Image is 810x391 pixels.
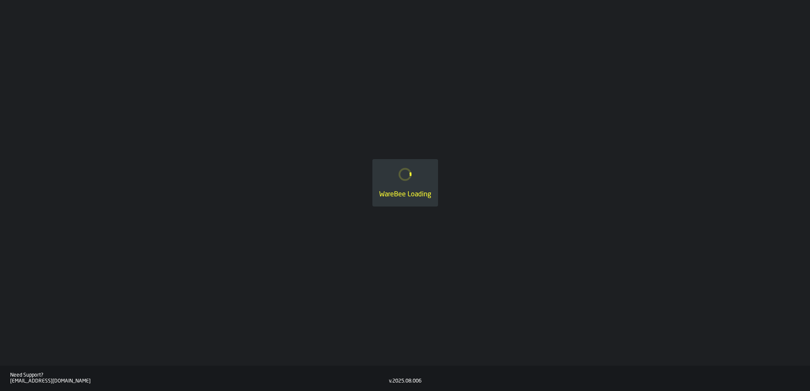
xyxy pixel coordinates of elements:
div: WareBee Loading [379,190,431,200]
div: [EMAIL_ADDRESS][DOMAIN_NAME] [10,378,389,384]
div: 2025.08.006 [392,378,422,384]
div: v. [389,378,392,384]
a: Need Support?[EMAIL_ADDRESS][DOMAIN_NAME] [10,372,389,384]
div: Need Support? [10,372,389,378]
